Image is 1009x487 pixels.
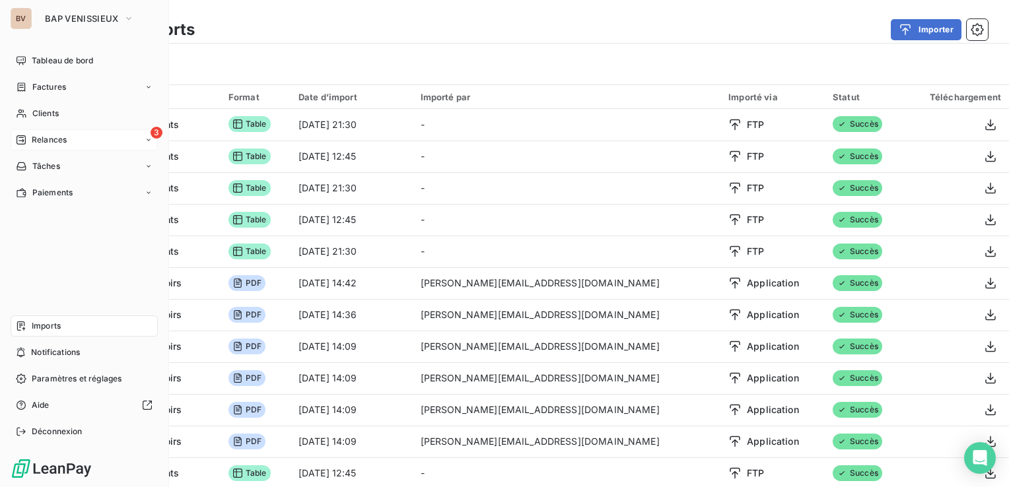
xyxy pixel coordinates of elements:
span: PDF [228,402,265,418]
span: Application [747,276,799,290]
span: Succès [833,116,882,132]
span: Succès [833,148,882,164]
td: [DATE] 14:09 [291,331,413,362]
span: Succès [833,370,882,386]
td: [PERSON_NAME][EMAIL_ADDRESS][DOMAIN_NAME] [413,362,720,394]
td: [DATE] 14:09 [291,394,413,426]
td: [DATE] 12:45 [291,204,413,236]
td: [PERSON_NAME][EMAIL_ADDRESS][DOMAIN_NAME] [413,267,720,299]
span: Table [228,243,271,259]
td: - [413,141,720,172]
span: Succès [833,402,882,418]
td: [PERSON_NAME][EMAIL_ADDRESS][DOMAIN_NAME] [413,331,720,362]
span: PDF [228,339,265,354]
a: Aide [11,395,158,416]
td: [PERSON_NAME][EMAIL_ADDRESS][DOMAIN_NAME] [413,426,720,457]
td: [DATE] 14:09 [291,426,413,457]
span: FTP [747,467,764,480]
span: Application [747,308,799,321]
span: Paramètres et réglages [32,373,122,385]
span: Succès [833,180,882,196]
span: Notifications [31,346,80,358]
span: FTP [747,213,764,226]
span: Application [747,435,799,448]
a: Imports [11,315,158,337]
a: Factures [11,77,158,98]
td: - [413,204,720,236]
span: FTP [747,118,764,131]
span: Application [747,340,799,353]
span: 3 [151,127,162,139]
div: BV [11,8,32,29]
td: [DATE] 21:30 [291,236,413,267]
span: Succès [833,307,882,323]
span: Paiements [32,187,73,199]
td: [DATE] 21:30 [291,172,413,204]
span: Tableau de bord [32,55,93,67]
span: Tâches [32,160,60,172]
a: Tâches [11,156,158,177]
td: - [413,236,720,267]
span: PDF [228,370,265,386]
span: Aide [32,399,50,411]
span: Succès [833,275,882,291]
td: [PERSON_NAME][EMAIL_ADDRESS][DOMAIN_NAME] [413,394,720,426]
td: [DATE] 14:42 [291,267,413,299]
span: FTP [747,181,764,195]
span: Application [747,403,799,416]
span: PDF [228,307,265,323]
span: Succès [833,212,882,228]
span: Succès [833,434,882,449]
a: Paramètres et réglages [11,368,158,389]
a: Tableau de bord [11,50,158,71]
div: Format [228,92,283,102]
span: Succès [833,339,882,354]
span: FTP [747,150,764,163]
img: Logo LeanPay [11,458,92,479]
span: Succès [833,465,882,481]
span: Table [228,148,271,164]
span: Succès [833,243,882,259]
div: Open Intercom Messenger [964,442,996,474]
span: Table [228,212,271,228]
span: Table [228,116,271,132]
div: Importé via [728,92,817,102]
span: Déconnexion [32,426,83,438]
span: Imports [32,320,61,332]
div: Statut [833,92,895,102]
span: Relances [32,134,67,146]
span: PDF [228,275,265,291]
td: [DATE] 14:36 [291,299,413,331]
span: PDF [228,434,265,449]
span: Table [228,465,271,481]
td: [DATE] 14:09 [291,362,413,394]
td: - [413,109,720,141]
button: Importer [891,19,961,40]
div: Date d’import [298,92,405,102]
td: [DATE] 12:45 [291,141,413,172]
span: Factures [32,81,66,93]
td: [DATE] 21:30 [291,109,413,141]
span: Clients [32,108,59,119]
a: 3Relances [11,129,158,150]
td: - [413,172,720,204]
td: [PERSON_NAME][EMAIL_ADDRESS][DOMAIN_NAME] [413,299,720,331]
div: Téléchargement [911,92,1001,102]
div: Importé par [421,92,713,102]
a: Clients [11,103,158,124]
span: BAP VENISSIEUX [45,13,118,24]
span: Application [747,372,799,385]
span: Table [228,180,271,196]
span: FTP [747,245,764,258]
a: Paiements [11,182,158,203]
